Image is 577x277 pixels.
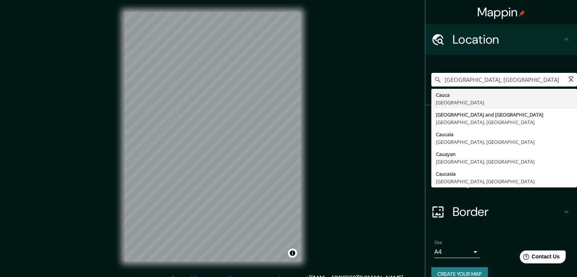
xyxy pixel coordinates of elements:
[425,24,577,55] div: Location
[425,197,577,227] div: Border
[436,158,572,165] div: [GEOGRAPHIC_DATA], [GEOGRAPHIC_DATA]
[453,204,562,219] h4: Border
[453,32,562,47] h4: Location
[434,246,480,258] div: A4
[436,111,572,118] div: [GEOGRAPHIC_DATA] and [GEOGRAPHIC_DATA]
[436,138,572,146] div: [GEOGRAPHIC_DATA], [GEOGRAPHIC_DATA]
[425,166,577,197] div: Layout
[436,170,572,178] div: Caucasia
[288,249,297,258] button: Toggle attribution
[431,73,577,87] input: Pick your city or area
[425,105,577,136] div: Pins
[453,174,562,189] h4: Layout
[436,118,572,126] div: [GEOGRAPHIC_DATA], [GEOGRAPHIC_DATA]
[436,150,572,158] div: Cauayan
[425,136,577,166] div: Style
[509,247,569,269] iframe: Help widget launcher
[519,10,525,16] img: pin-icon.png
[436,178,572,185] div: [GEOGRAPHIC_DATA], [GEOGRAPHIC_DATA]
[436,91,572,99] div: Cauca
[436,99,572,106] div: [GEOGRAPHIC_DATA]
[434,239,442,246] label: Size
[436,131,572,138] div: Caucaia
[477,5,525,20] h4: Mappin
[124,12,301,261] canvas: Map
